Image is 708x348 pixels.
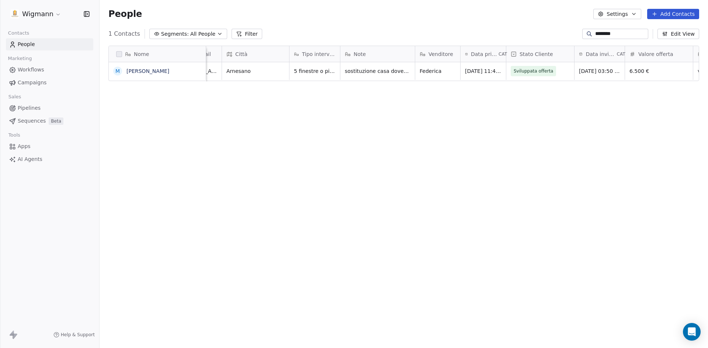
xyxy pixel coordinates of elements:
[514,67,553,75] span: Sviluppata offerta
[61,332,95,338] span: Help & Support
[506,46,574,62] div: Stato Cliente
[629,67,688,75] span: 6.500 €
[428,50,453,58] span: Venditore
[657,29,699,39] button: Edit View
[302,50,336,58] span: Tipo intervento
[5,53,35,64] span: Marketing
[18,104,41,112] span: Pipelines
[638,50,673,58] span: Valore offerta
[18,155,42,163] span: AI Agents
[190,30,215,38] span: All People
[161,30,189,38] span: Segments:
[575,46,625,62] div: Data invio offertaCAT
[22,9,53,19] span: Wigmann
[683,323,701,341] div: Open Intercom Messenger
[6,77,93,89] a: Campaigns
[6,38,93,50] a: People
[471,50,497,58] span: Data primo contatto
[6,153,93,165] a: AI Agents
[289,46,340,62] div: Tipo intervento
[226,67,285,75] span: Arnesano
[579,67,620,75] span: [DATE] 03:50 PM
[18,79,46,87] span: Campaigns
[354,50,366,58] span: Note
[340,46,415,62] div: Note
[6,140,93,152] a: Apps
[625,46,693,62] div: Valore offerta
[5,130,23,141] span: Tools
[18,41,35,48] span: People
[415,46,460,62] div: Venditore
[18,143,31,150] span: Apps
[10,10,19,18] img: 1630668995401.jpeg
[222,46,289,62] div: Città
[593,9,641,19] button: Settings
[108,29,140,38] span: 1 Contacts
[53,332,95,338] a: Help & Support
[420,67,456,75] span: Federica
[109,62,206,335] div: grid
[465,67,502,75] span: [DATE] 11:47 AM
[18,117,46,125] span: Sequences
[109,46,206,62] div: Nome
[586,50,615,58] span: Data invio offerta
[9,8,63,20] button: Wigmann
[5,91,24,102] span: Sales
[499,51,507,57] span: CAT
[232,29,262,39] button: Filter
[108,8,142,20] span: People
[6,64,93,76] a: Workflows
[18,66,44,74] span: Workflows
[49,117,63,125] span: Beta
[235,50,247,58] span: Città
[294,67,336,75] span: 5 finestre o più di 5
[6,115,93,127] a: SequencesBeta
[126,68,169,74] a: [PERSON_NAME]
[115,67,120,75] div: M
[5,28,32,39] span: Contacts
[461,46,506,62] div: Data primo contattoCAT
[345,67,410,75] span: sostituzione casa dove abita - casa indipendente - ora legno -- mi dice di preventivare il pvc --...
[6,102,93,114] a: Pipelines
[617,51,625,57] span: CAT
[188,67,217,75] span: [EMAIL_ADDRESS][DOMAIN_NAME]
[134,50,149,58] span: Nome
[520,50,553,58] span: Stato Cliente
[647,9,699,19] button: Add Contacts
